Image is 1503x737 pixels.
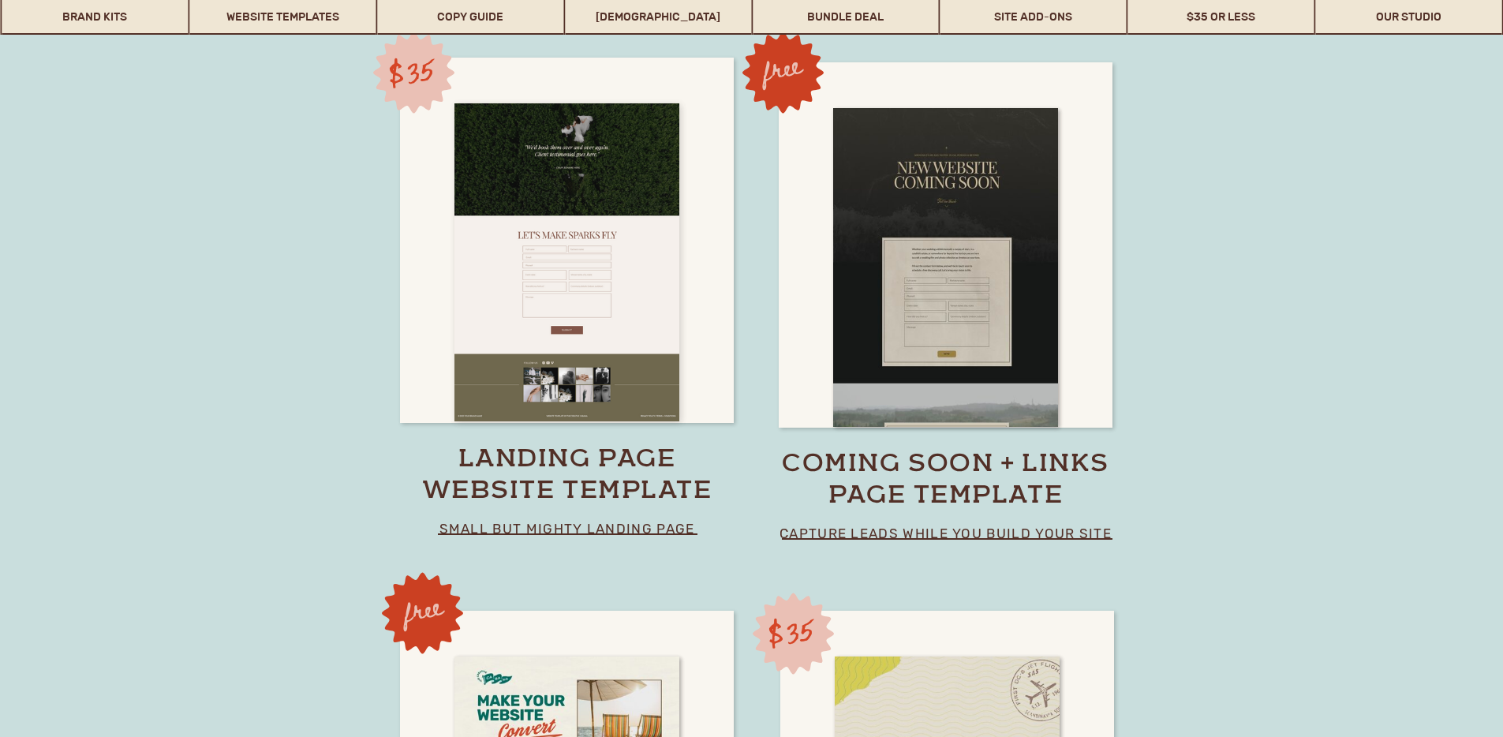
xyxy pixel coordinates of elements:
h2: Built to perform [376,110,768,144]
a: coming soon + links page template [780,450,1112,513]
h3: free [388,588,458,630]
p: capture leads while you build your site [751,522,1141,544]
h2: Designed to [376,143,768,199]
h3: $35 [755,612,824,654]
h2: stand out [362,193,781,270]
h3: $35 [376,52,445,94]
p: small but mighty landing page [406,517,729,540]
a: landing page website template [402,445,733,508]
h3: free [747,47,817,88]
